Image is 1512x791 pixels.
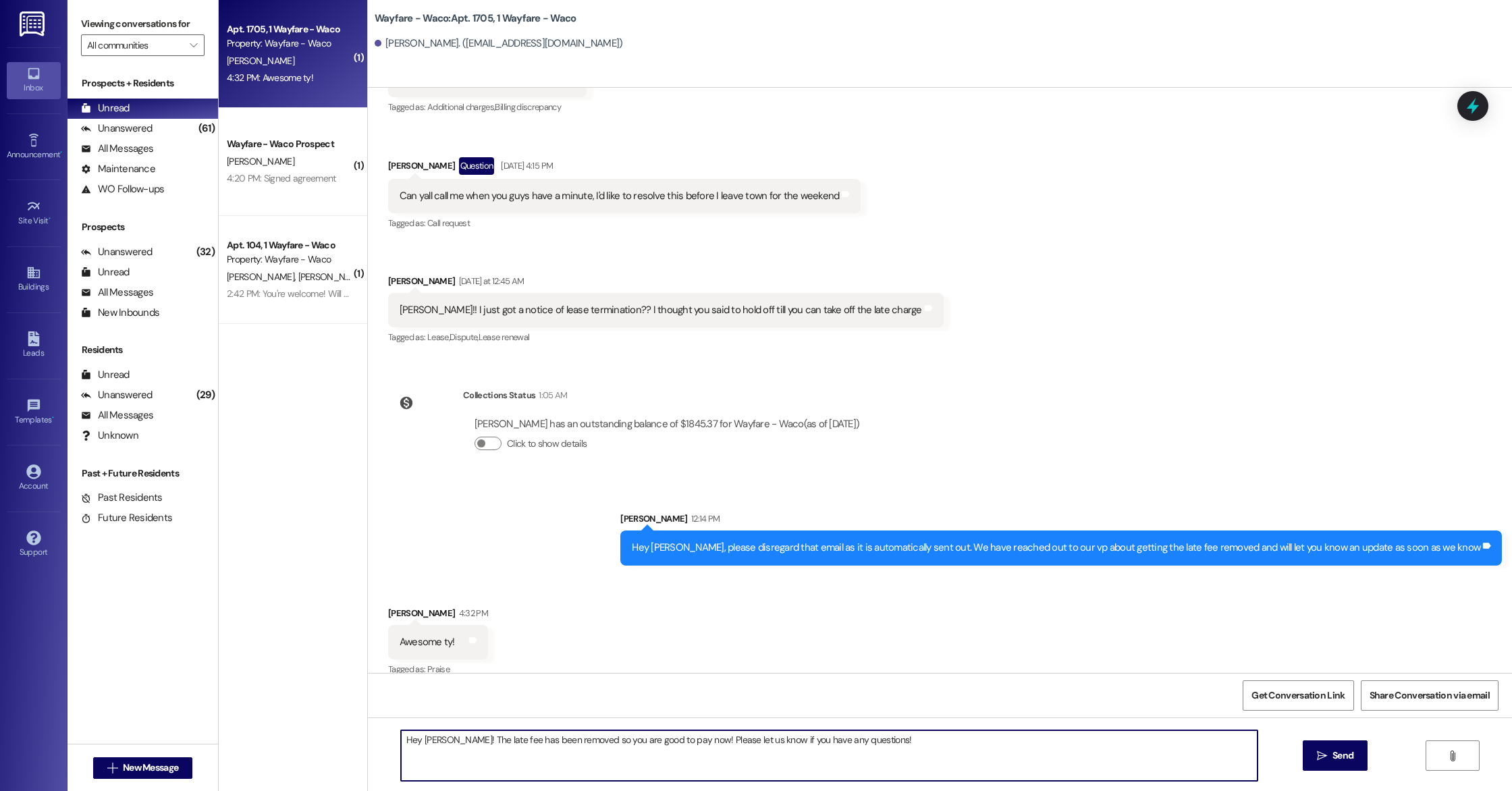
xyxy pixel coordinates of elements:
span: Praise [427,663,450,675]
div: Past Residents [81,491,163,505]
div: 12:14 PM [688,512,720,526]
span: Share Conversation via email [1370,688,1490,703]
span: Additional charges , [427,101,495,113]
button: Get Conversation Link [1243,680,1353,711]
span: [PERSON_NAME] [227,55,294,67]
div: (29) [193,385,218,406]
div: [DATE] at 12:45 AM [456,274,524,288]
i:  [190,40,197,51]
div: Tagged as: [388,659,488,679]
div: New Inbounds [81,306,159,320]
span: Lease , [427,331,450,343]
span: New Message [123,761,178,775]
div: All Messages [81,285,153,300]
span: • [60,148,62,157]
div: WO Follow-ups [81,182,164,196]
div: [PERSON_NAME] has an outstanding balance of $1845.37 for Wayfare - Waco (as of [DATE]) [475,417,859,431]
div: Tagged as: [388,213,861,233]
div: Unanswered [81,388,153,402]
div: 2:42 PM: You're welcome! Will do:) [227,288,358,300]
div: Unread [81,368,130,382]
div: [PERSON_NAME]!! I just got a notice of lease termination?? I thought you said to hold off till yo... [400,303,922,317]
input: All communities [87,34,183,56]
span: Call request [427,217,470,229]
label: Click to show details [507,437,587,451]
span: Dispute , [450,331,479,343]
div: 4:20 PM: Signed agreement [227,172,336,184]
div: Awesome ty! [400,635,455,649]
img: ResiDesk Logo [20,11,47,36]
button: New Message [93,757,193,779]
div: Unknown [81,429,138,443]
button: Share Conversation via email [1361,680,1498,711]
div: All Messages [81,142,153,156]
i:  [107,763,117,773]
div: Wayfare - Waco Prospect [227,137,352,151]
div: 1:05 AM [535,388,567,402]
label: Viewing conversations for [81,13,205,34]
div: 4:32 PM: Awesome ty! [227,72,313,84]
div: Prospects [67,220,218,234]
button: Send [1303,740,1368,771]
span: Send [1332,748,1353,763]
div: Unread [81,265,130,279]
div: Hey [PERSON_NAME], please disregard that email as it is automatically sent out. We have reached o... [632,541,1480,555]
i:  [1447,751,1457,761]
i:  [1317,751,1327,761]
span: • [52,413,54,422]
div: Apt. 104, 1 Wayfare - Waco [227,238,352,252]
div: Apt. 1705, 1 Wayfare - Waco [227,22,352,36]
div: 4:32 PM [456,606,488,620]
div: [PERSON_NAME] [388,274,944,293]
b: Wayfare - Waco: Apt. 1705, 1 Wayfare - Waco [375,11,576,26]
div: [DATE] 4:15 PM [497,159,553,173]
div: All Messages [81,408,153,422]
div: Future Residents [81,511,172,525]
div: (32) [193,242,218,263]
textarea: Hey [PERSON_NAME]! The late fee has been removed so you are good to pay now! Please let us know i... [401,730,1258,781]
a: Account [7,460,61,497]
div: Unread [81,101,130,115]
div: Tagged as: [388,97,587,117]
span: Billing discrepancy [495,101,561,113]
span: [PERSON_NAME] [298,271,365,283]
a: Support [7,526,61,563]
div: [PERSON_NAME] [388,606,488,625]
a: Leads [7,327,61,364]
a: Site Visit • [7,195,61,231]
div: Collections Status [463,388,535,402]
a: Inbox [7,62,61,99]
div: Property: Wayfare - Waco [227,36,352,51]
div: [PERSON_NAME] [388,157,861,179]
div: Unanswered [81,245,153,259]
div: [PERSON_NAME]. ([EMAIL_ADDRESS][DOMAIN_NAME]) [375,36,623,51]
div: Property: Wayfare - Waco [227,252,352,267]
span: [PERSON_NAME] [227,155,294,167]
span: Get Conversation Link [1251,688,1345,703]
span: [PERSON_NAME] [227,271,298,283]
div: Can yall call me when you guys have a minute, I'd like to resolve this before I leave town for th... [400,189,840,203]
div: Tagged as: [388,327,944,347]
div: (61) [195,118,218,139]
a: Buildings [7,261,61,298]
div: Maintenance [81,162,155,176]
div: Residents [67,343,218,357]
div: Unanswered [81,121,153,136]
span: Lease renewal [479,331,530,343]
div: [PERSON_NAME] [620,512,1502,530]
a: Templates • [7,394,61,431]
span: • [49,214,51,223]
div: Prospects + Residents [67,76,218,90]
div: Past + Future Residents [67,466,218,481]
div: Question [459,157,495,174]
